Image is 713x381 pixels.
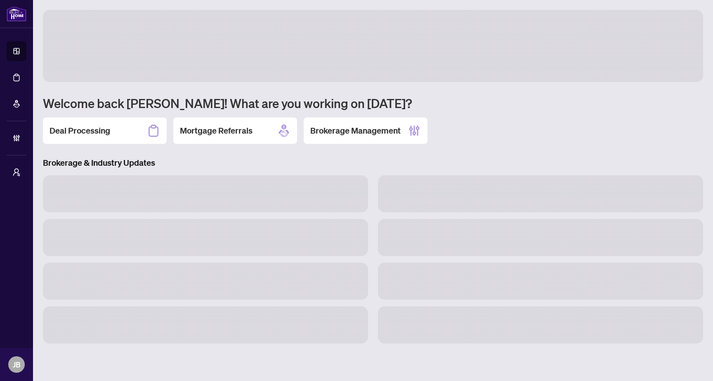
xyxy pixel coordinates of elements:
img: logo [7,6,26,21]
h2: Deal Processing [50,125,110,136]
h1: Welcome back [PERSON_NAME]! What are you working on [DATE]? [43,95,703,111]
span: JB [13,359,21,370]
h2: Brokerage Management [310,125,401,136]
h3: Brokerage & Industry Updates [43,157,703,169]
span: user-switch [12,168,21,176]
h2: Mortgage Referrals [180,125,253,136]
